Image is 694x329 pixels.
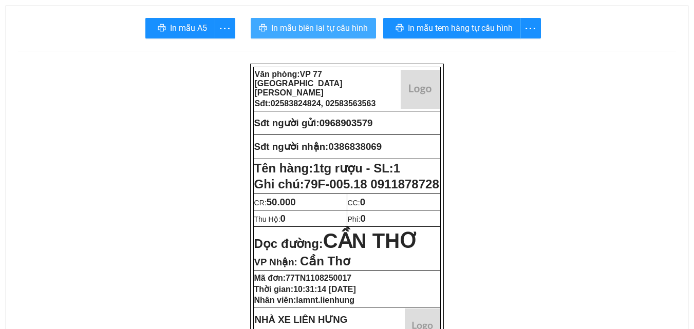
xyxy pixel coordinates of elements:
[254,285,356,294] strong: Thời gian:
[251,18,376,38] button: printerIn mẫu biên lai tự cấu hình
[320,118,373,128] span: 0968903579
[323,229,419,252] span: CẦN THƠ
[254,257,297,267] span: VP Nhận:
[259,24,267,33] span: printer
[254,215,286,223] span: Thu Hộ:
[255,70,343,97] span: VP 77 [GEOGRAPHIC_DATA][PERSON_NAME]
[360,197,365,207] span: 0
[328,141,382,152] span: 0386838069
[255,70,343,97] strong: Văn phòng:
[255,314,348,325] strong: NHÀ XE LIÊN HƯNG
[521,22,540,35] span: more
[383,18,521,38] button: printerIn mẫu tem hàng tự cấu hình
[255,99,376,108] strong: Sđt:
[254,296,355,304] strong: Nhân viên:
[304,177,439,191] span: 79F-005.18 0911878728
[280,213,286,224] span: 0
[254,141,329,152] strong: Sđt người nhận:
[271,99,376,108] span: 02583824824, 02583563563
[254,161,401,175] strong: Tên hàng:
[408,22,513,34] span: In mẫu tem hàng tự cấu hình
[401,70,440,109] img: logo
[296,296,354,304] span: lamnt.lienhung
[254,118,320,128] strong: Sđt người gửi:
[254,237,419,250] strong: Dọc đường:
[393,161,400,175] span: 1
[313,161,400,175] span: 1tg rượu - SL:
[254,274,352,282] strong: Mã đơn:
[254,177,439,191] span: Ghi chú:
[158,24,166,33] span: printer
[348,199,366,207] span: CC:
[360,213,365,224] span: 0
[254,199,296,207] span: CR:
[215,18,235,38] button: more
[215,22,235,35] span: more
[520,18,541,38] button: more
[300,254,350,268] span: Cần Thơ
[145,18,215,38] button: printerIn mẫu A5
[286,274,351,282] span: 77TN1108250017
[267,197,296,207] span: 50.000
[293,285,356,294] span: 10:31:14 [DATE]
[348,215,366,223] span: Phí:
[271,22,368,34] span: In mẫu biên lai tự cấu hình
[170,22,207,34] span: In mẫu A5
[396,24,404,33] span: printer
